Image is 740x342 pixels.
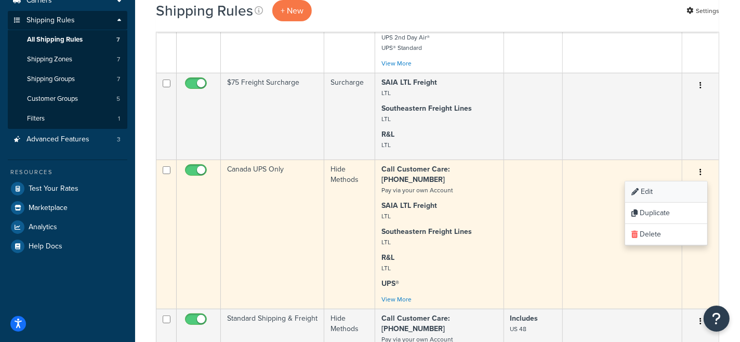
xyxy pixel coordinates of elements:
span: 3 [117,135,121,144]
span: 7 [117,75,120,84]
small: LTL [381,114,391,124]
span: Customer Groups [27,95,78,103]
small: LTL [381,238,391,247]
span: Marketplace [29,204,68,213]
li: Shipping Zones [8,50,127,69]
strong: Southeastern Freight Lines [381,226,472,237]
td: Hide Methods [324,160,375,309]
a: Help Docs [8,237,127,256]
span: Analytics [29,223,57,232]
a: Settings [686,4,719,18]
span: 7 [116,35,120,44]
strong: R&L [381,129,394,140]
a: Filters 1 [8,109,127,128]
span: All Shipping Rules [27,35,83,44]
td: Canada UPS Only [221,160,324,309]
li: Shipping Rules [8,11,127,129]
td: $75 Freight Surcharge [221,73,324,160]
small: Pay via your own Account [381,186,453,195]
small: US 48 [510,324,527,334]
li: Customer Groups [8,89,127,109]
strong: Southeastern Freight Lines [381,103,472,114]
h1: Shipping Rules [156,1,253,21]
span: Advanced Features [27,135,89,144]
td: Surcharge [324,73,375,160]
a: View More [381,59,412,68]
a: Duplicate [625,203,707,224]
a: Marketplace [8,199,127,217]
span: Test Your Rates [29,185,78,193]
strong: SAIA LTL Freight [381,200,437,211]
small: UPS® Ground UPS Next Day Air® UPS 2nd Day Air® UPS® Standard [381,12,431,52]
span: 7 [117,55,120,64]
a: View More [381,295,412,304]
a: Analytics [8,218,127,236]
a: All Shipping Rules 7 [8,30,127,49]
li: Shipping Groups [8,70,127,89]
strong: Call Customer Care: [PHONE_NUMBER] [381,313,450,334]
a: Shipping Rules [8,11,127,30]
small: LTL [381,140,391,150]
small: LTL [381,88,391,98]
a: Test Your Rates [8,179,127,198]
span: Shipping Zones [27,55,72,64]
a: Shipping Groups 7 [8,70,127,89]
button: Open Resource Center [704,306,730,332]
small: LTL [381,212,391,221]
span: Shipping Groups [27,75,75,84]
li: All Shipping Rules [8,30,127,49]
span: Help Docs [29,242,62,251]
strong: R&L [381,252,394,263]
strong: SAIA LTL Freight [381,77,437,88]
li: Advanced Features [8,130,127,149]
small: LTL [381,264,391,273]
a: Shipping Zones 7 [8,50,127,69]
strong: Call Customer Care: [PHONE_NUMBER] [381,164,450,185]
span: Filters [27,114,45,123]
li: Filters [8,109,127,128]
a: Customer Groups 5 [8,89,127,109]
strong: UPS® [381,278,399,289]
span: Shipping Rules [27,16,75,25]
a: Advanced Features 3 [8,130,127,149]
a: Edit [625,181,707,203]
strong: Includes [510,313,538,324]
span: 5 [116,95,120,103]
span: 1 [118,114,120,123]
div: Resources [8,168,127,177]
a: Delete [625,224,707,245]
